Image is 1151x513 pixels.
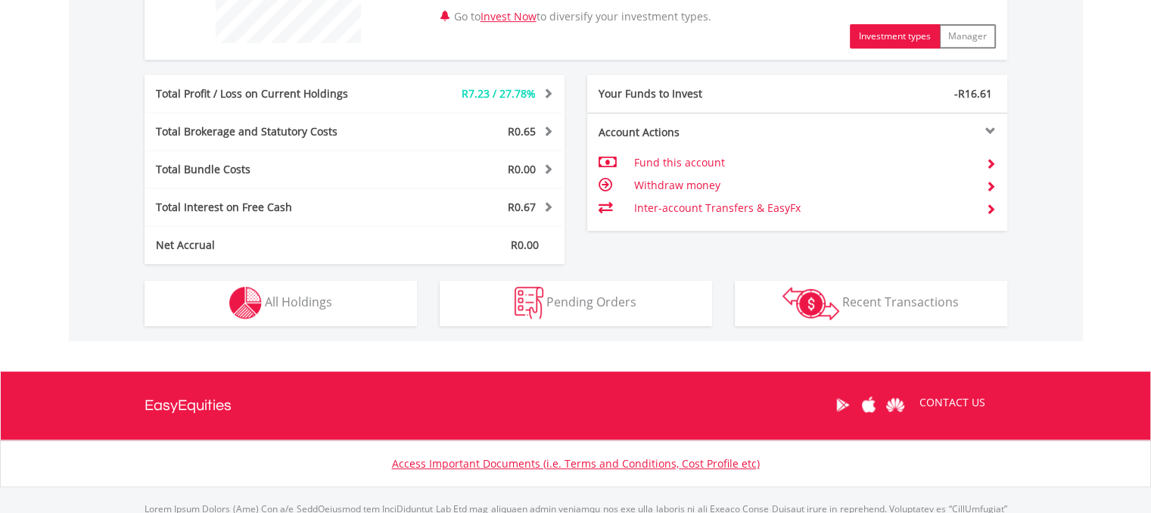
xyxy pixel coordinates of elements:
button: Manager [939,24,996,48]
img: transactions-zar-wht.png [782,287,839,320]
td: Fund this account [633,151,973,174]
a: CONTACT US [909,381,996,424]
div: Total Profit / Loss on Current Holdings [145,86,390,101]
a: Google Play [829,381,856,428]
a: Access Important Documents (i.e. Terms and Conditions, Cost Profile etc) [392,456,760,471]
a: EasyEquities [145,372,232,440]
span: All Holdings [265,294,332,310]
span: R7.23 / 27.78% [462,86,536,101]
span: Pending Orders [546,294,636,310]
img: pending_instructions-wht.png [515,287,543,319]
button: All Holdings [145,281,417,326]
div: Your Funds to Invest [587,86,798,101]
span: R0.00 [511,238,539,252]
div: Total Brokerage and Statutory Costs [145,124,390,139]
a: Huawei [882,381,909,428]
div: Total Interest on Free Cash [145,200,390,215]
button: Investment types [850,24,940,48]
div: Account Actions [587,125,798,140]
div: Total Bundle Costs [145,162,390,177]
td: Inter-account Transfers & EasyFx [633,197,973,219]
span: R0.65 [508,124,536,138]
div: Net Accrual [145,238,390,253]
button: Recent Transactions [735,281,1007,326]
span: R0.00 [508,162,536,176]
span: -R16.61 [954,86,992,101]
button: Pending Orders [440,281,712,326]
a: Invest Now [481,9,537,23]
span: Recent Transactions [842,294,959,310]
td: Withdraw money [633,174,973,197]
img: holdings-wht.png [229,287,262,319]
a: Apple [856,381,882,428]
span: R0.67 [508,200,536,214]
